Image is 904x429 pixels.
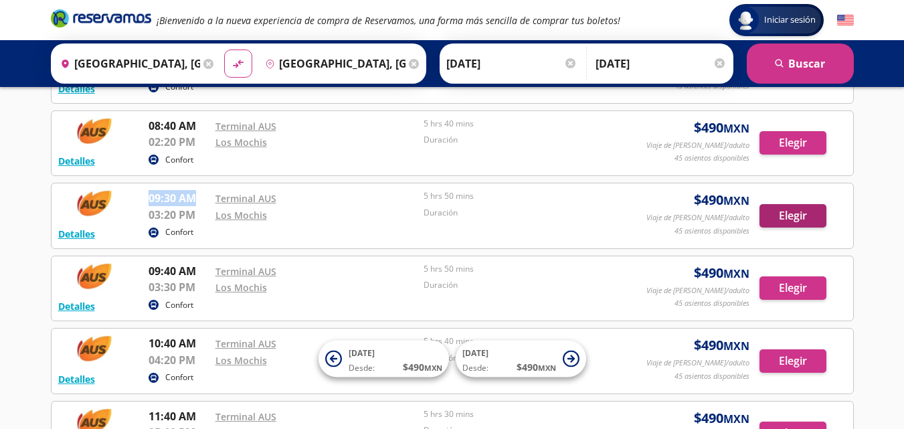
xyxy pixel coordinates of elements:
[674,226,749,237] p: 45 asientos disponibles
[149,352,209,368] p: 04:20 PM
[165,226,193,238] p: Confort
[424,279,626,291] p: Duración
[58,372,95,386] button: Detalles
[759,131,826,155] button: Elegir
[424,408,626,420] p: 5 hrs 30 mins
[149,207,209,223] p: 03:20 PM
[424,118,626,130] p: 5 hrs 40 mins
[260,47,405,80] input: Buscar Destino
[215,410,276,423] a: Terminal AUS
[424,263,626,275] p: 5 hrs 50 mins
[165,299,193,311] p: Confort
[149,408,209,424] p: 11:40 AM
[694,335,749,355] span: $ 490
[58,118,132,145] img: RESERVAMOS
[403,360,442,374] span: $ 490
[58,263,132,290] img: RESERVAMOS
[349,362,375,374] span: Desde:
[424,363,442,373] small: MXN
[646,357,749,369] p: Viaje de [PERSON_NAME]/adulto
[165,154,193,166] p: Confort
[723,339,749,353] small: MXN
[723,412,749,426] small: MXN
[759,276,826,300] button: Elegir
[424,134,626,146] p: Duración
[215,265,276,278] a: Terminal AUS
[149,263,209,279] p: 09:40 AM
[694,408,749,428] span: $ 490
[424,207,626,219] p: Duración
[759,13,821,27] span: Iniciar sesión
[674,298,749,309] p: 45 asientos disponibles
[694,190,749,210] span: $ 490
[646,140,749,151] p: Viaje de [PERSON_NAME]/adulto
[424,190,626,202] p: 5 hrs 50 mins
[759,349,826,373] button: Elegir
[646,212,749,224] p: Viaje de [PERSON_NAME]/adulto
[646,285,749,296] p: Viaje de [PERSON_NAME]/adulto
[215,120,276,133] a: Terminal AUS
[58,299,95,313] button: Detalles
[55,47,201,80] input: Buscar Origen
[723,193,749,208] small: MXN
[747,44,854,84] button: Buscar
[149,279,209,295] p: 03:30 PM
[723,266,749,281] small: MXN
[723,121,749,136] small: MXN
[538,363,556,373] small: MXN
[837,12,854,29] button: English
[58,82,95,96] button: Detalles
[215,337,276,350] a: Terminal AUS
[58,335,132,362] img: RESERVAMOS
[674,371,749,382] p: 45 asientos disponibles
[694,118,749,138] span: $ 490
[446,47,577,80] input: Elegir Fecha
[674,153,749,164] p: 45 asientos disponibles
[215,209,267,222] a: Los Mochis
[215,192,276,205] a: Terminal AUS
[462,347,488,359] span: [DATE]
[424,335,626,347] p: 5 hrs 40 mins
[462,362,488,374] span: Desde:
[165,81,193,93] p: Confort
[759,204,826,228] button: Elegir
[215,136,267,149] a: Los Mochis
[165,371,193,383] p: Confort
[596,47,727,80] input: Opcional
[58,227,95,241] button: Detalles
[215,354,267,367] a: Los Mochis
[456,341,586,377] button: [DATE]Desde:$490MXN
[319,341,449,377] button: [DATE]Desde:$490MXN
[694,263,749,283] span: $ 490
[149,134,209,150] p: 02:20 PM
[149,335,209,351] p: 10:40 AM
[149,118,209,134] p: 08:40 AM
[157,14,620,27] em: ¡Bienvenido a la nueva experiencia de compra de Reservamos, una forma más sencilla de comprar tus...
[51,8,151,32] a: Brand Logo
[58,190,132,217] img: RESERVAMOS
[58,154,95,168] button: Detalles
[51,8,151,28] i: Brand Logo
[215,281,267,294] a: Los Mochis
[349,347,375,359] span: [DATE]
[149,190,209,206] p: 09:30 AM
[517,360,556,374] span: $ 490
